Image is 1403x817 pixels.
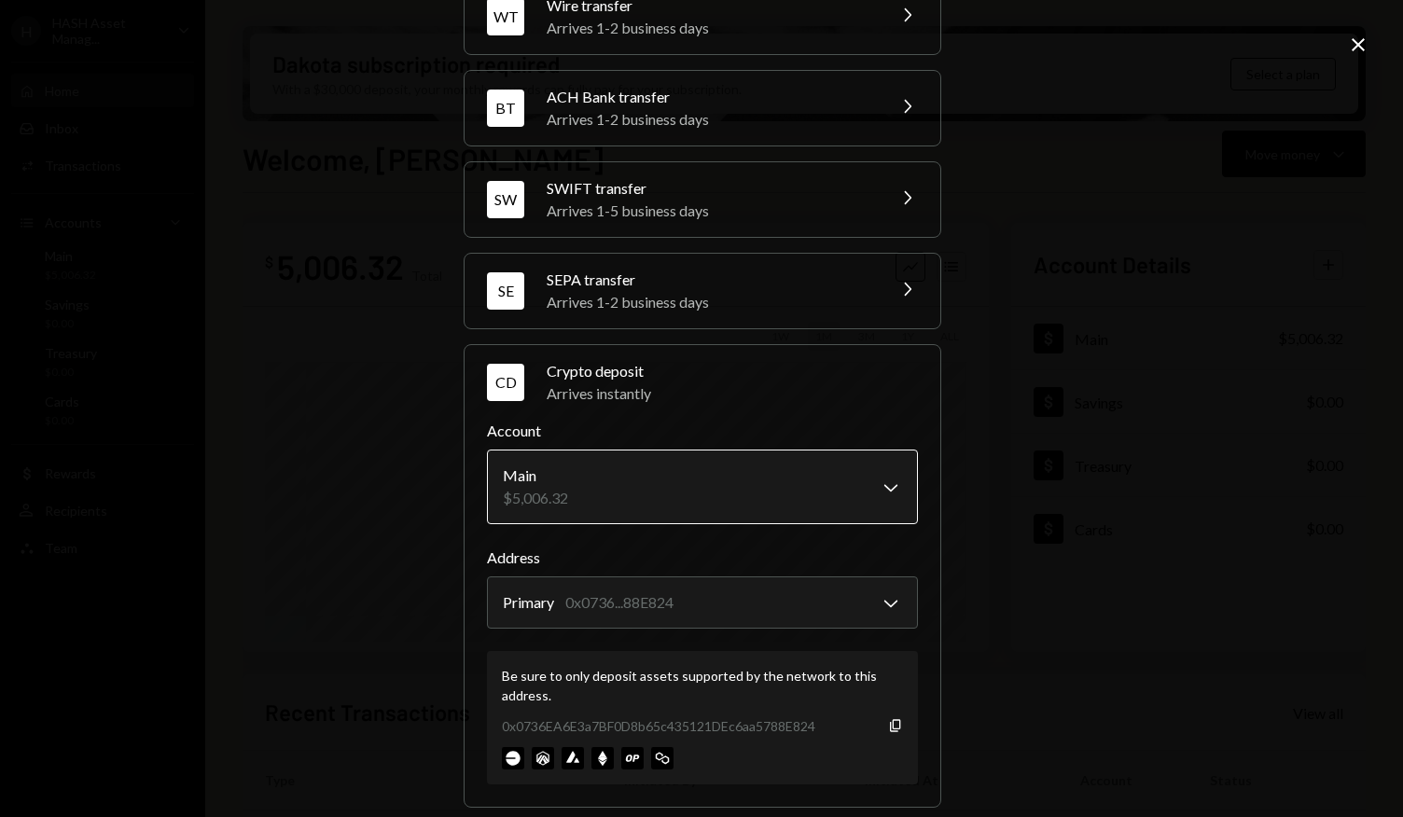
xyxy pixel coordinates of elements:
[465,345,940,420] button: CDCrypto depositArrives instantly
[502,666,903,705] div: Be sure to only deposit assets supported by the network to this address.
[547,200,873,222] div: Arrives 1-5 business days
[487,450,918,524] button: Account
[651,747,674,769] img: polygon-mainnet
[547,108,873,131] div: Arrives 1-2 business days
[465,71,940,145] button: BTACH Bank transferArrives 1-2 business days
[487,547,918,569] label: Address
[591,747,614,769] img: ethereum-mainnet
[502,716,815,736] div: 0x0736EA6E3a7BF0D8b65c435121DEc6aa5788E824
[487,272,524,310] div: SE
[487,90,524,127] div: BT
[562,747,584,769] img: avalanche-mainnet
[547,269,873,291] div: SEPA transfer
[547,291,873,313] div: Arrives 1-2 business days
[465,162,940,237] button: SWSWIFT transferArrives 1-5 business days
[547,177,873,200] div: SWIFT transfer
[465,254,940,328] button: SESEPA transferArrives 1-2 business days
[487,364,524,401] div: CD
[547,382,918,405] div: Arrives instantly
[487,420,918,442] label: Account
[487,576,918,629] button: Address
[487,181,524,218] div: SW
[502,747,524,769] img: base-mainnet
[565,591,674,614] div: 0x0736...88E824
[547,360,918,382] div: Crypto deposit
[547,17,873,39] div: Arrives 1-2 business days
[532,747,554,769] img: arbitrum-mainnet
[621,747,644,769] img: optimism-mainnet
[487,420,918,784] div: CDCrypto depositArrives instantly
[547,86,873,108] div: ACH Bank transfer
